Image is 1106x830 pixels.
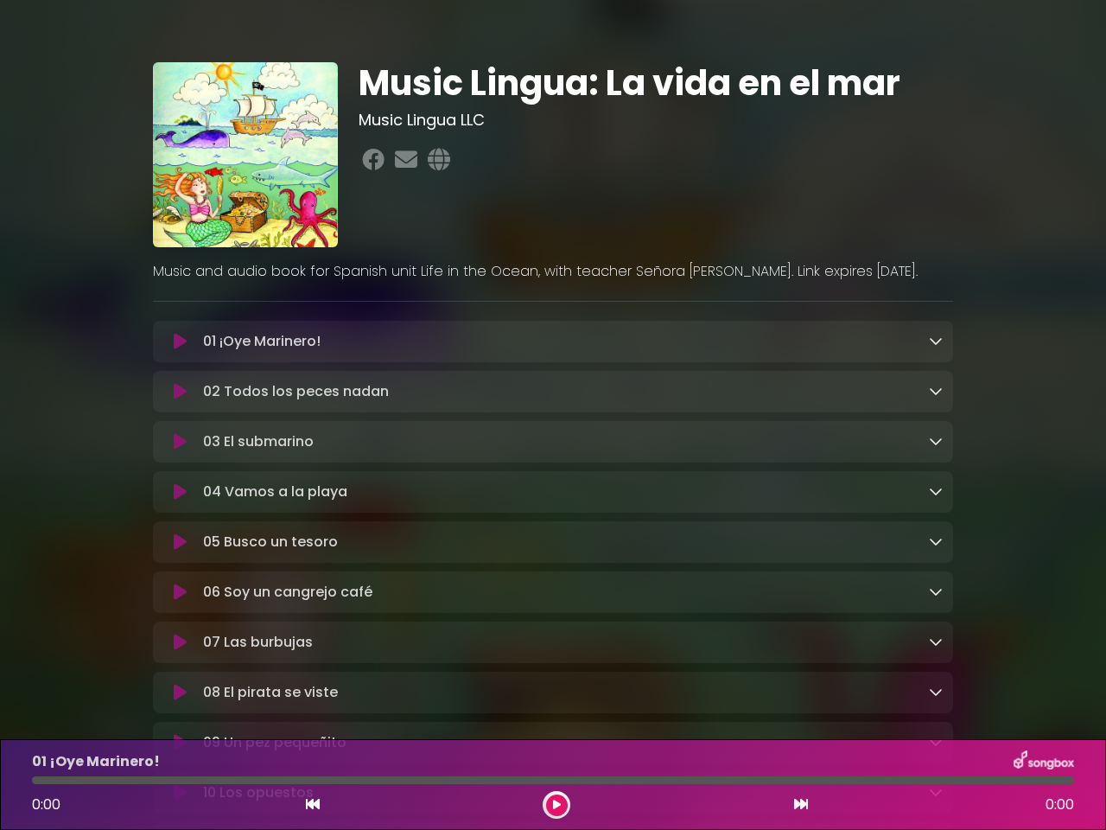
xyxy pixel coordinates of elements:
img: songbox-logo-white.png [1014,750,1074,773]
p: 07 Las burbujas [203,632,313,653]
p: 08 El pirata se viste [203,682,338,703]
p: 06 Soy un cangrejo café [203,582,372,603]
h3: Music Lingua LLC [359,111,954,130]
p: 09 Un pez pequeñito [203,732,346,753]
img: 1gTXAiTTHPbHeG12ZIqQ [153,62,338,247]
span: 0:00 [1046,795,1074,815]
p: 01 ¡Oye Marinero! [32,751,160,772]
span: 0:00 [32,795,60,814]
p: 01 ¡Oye Marinero! [203,331,321,352]
p: 04 Vamos a la playa [203,482,347,502]
p: 02 Todos los peces nadan [203,381,389,402]
p: Music and audio book for Spanish unit Life in the Ocean, with teacher Señora [PERSON_NAME]. Link ... [153,261,953,282]
h1: Music Lingua: La vida en el mar [359,62,954,104]
p: 05 Busco un tesoro [203,532,338,552]
p: 03 El submarino [203,431,314,452]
